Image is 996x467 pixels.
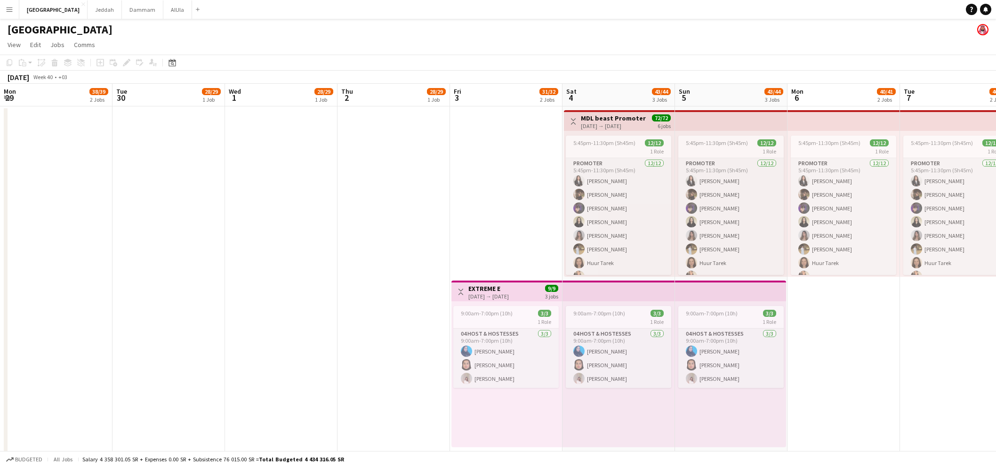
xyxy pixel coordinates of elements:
[2,92,16,103] span: 29
[765,96,783,103] div: 3 Jobs
[791,87,803,96] span: Mon
[538,310,551,317] span: 3/3
[70,39,99,51] a: Comms
[5,454,44,465] button: Budgeted
[763,310,776,317] span: 3/3
[74,40,95,49] span: Comms
[757,139,776,146] span: 12/12
[911,139,973,146] span: 5:45pm-11:30pm (5h45m)
[545,292,558,300] div: 3 jobs
[678,329,784,388] app-card-role: 04 Host & Hostesses3/39:00am-7:00pm (10h)[PERSON_NAME][PERSON_NAME][PERSON_NAME]
[229,87,241,96] span: Wed
[566,87,577,96] span: Sat
[452,92,461,103] span: 3
[686,139,748,146] span: 5:45pm-11:30pm (5h45m)
[8,23,112,37] h1: [GEOGRAPHIC_DATA]
[877,96,895,103] div: 2 Jobs
[4,87,16,96] span: Mon
[315,96,333,103] div: 1 Job
[539,88,558,95] span: 31/32
[202,88,221,95] span: 28/29
[468,284,509,293] h3: EXTREME E
[566,306,671,388] app-job-card: 9:00am-7:00pm (10h)3/31 Role04 Host & Hostesses3/39:00am-7:00pm (10h)[PERSON_NAME][PERSON_NAME][P...
[8,72,29,82] div: [DATE]
[764,88,783,95] span: 43/44
[791,158,896,340] app-card-role: Promoter12/125:45pm-11:30pm (5h45m)[PERSON_NAME][PERSON_NAME][PERSON_NAME][PERSON_NAME][PERSON_NA...
[650,148,664,155] span: 1 Role
[686,310,738,317] span: 9:00am-7:00pm (10h)
[227,92,241,103] span: 1
[902,92,915,103] span: 7
[581,122,646,129] div: [DATE] → [DATE]
[52,456,74,463] span: All jobs
[122,0,163,19] button: Dammam
[566,158,671,340] app-card-role: Promoter12/125:45pm-11:30pm (5h45m)[PERSON_NAME][PERSON_NAME][PERSON_NAME][PERSON_NAME][PERSON_NA...
[763,148,776,155] span: 1 Role
[679,87,690,96] span: Sun
[904,87,915,96] span: Tue
[82,456,344,463] div: Salary 4 358 301.05 SR + Expenses 0.00 SR + Subsistence 76 015.00 SR =
[116,87,127,96] span: Tue
[651,310,664,317] span: 3/3
[30,40,41,49] span: Edit
[427,96,445,103] div: 1 Job
[88,0,122,19] button: Jeddah
[763,318,776,325] span: 1 Role
[977,24,988,35] app-user-avatar: Mohammed Almohaser
[678,306,784,388] app-job-card: 9:00am-7:00pm (10h)3/31 Role04 Host & Hostesses3/39:00am-7:00pm (10h)[PERSON_NAME][PERSON_NAME][P...
[468,293,509,300] div: [DATE] → [DATE]
[453,306,559,388] app-job-card: 9:00am-7:00pm (10h)3/31 Role04 Host & Hostesses3/39:00am-7:00pm (10h)[PERSON_NAME][PERSON_NAME][P...
[677,92,690,103] span: 5
[89,88,108,95] span: 38/39
[875,148,889,155] span: 1 Role
[15,456,42,463] span: Budgeted
[461,310,513,317] span: 9:00am-7:00pm (10h)
[566,329,671,388] app-card-role: 04 Host & Hostesses3/39:00am-7:00pm (10h)[PERSON_NAME][PERSON_NAME][PERSON_NAME]
[163,0,192,19] button: AlUla
[427,88,446,95] span: 28/29
[8,40,21,49] span: View
[652,114,671,121] span: 72/72
[565,92,577,103] span: 4
[573,310,625,317] span: 9:00am-7:00pm (10h)
[47,39,68,51] a: Jobs
[678,136,784,275] app-job-card: 5:45pm-11:30pm (5h45m)12/121 RolePromoter12/125:45pm-11:30pm (5h45m)[PERSON_NAME][PERSON_NAME][PE...
[791,136,896,275] app-job-card: 5:45pm-11:30pm (5h45m)12/121 RolePromoter12/125:45pm-11:30pm (5h45m)[PERSON_NAME][PERSON_NAME][PE...
[31,73,55,81] span: Week 40
[115,92,127,103] span: 30
[870,139,889,146] span: 12/12
[341,87,353,96] span: Thu
[581,114,646,122] h3: MDL beast Promoter
[454,87,461,96] span: Fri
[678,158,784,340] app-card-role: Promoter12/125:45pm-11:30pm (5h45m)[PERSON_NAME][PERSON_NAME][PERSON_NAME][PERSON_NAME][PERSON_NA...
[19,0,88,19] button: [GEOGRAPHIC_DATA]
[566,136,671,275] app-job-card: 5:45pm-11:30pm (5h45m)12/121 RolePromoter12/125:45pm-11:30pm (5h45m)[PERSON_NAME][PERSON_NAME][PE...
[259,456,344,463] span: Total Budgeted 4 434 316.05 SR
[50,40,64,49] span: Jobs
[658,121,671,129] div: 6 jobs
[545,285,558,292] span: 9/9
[650,318,664,325] span: 1 Role
[453,329,559,388] app-card-role: 04 Host & Hostesses3/39:00am-7:00pm (10h)[PERSON_NAME][PERSON_NAME][PERSON_NAME]
[652,96,670,103] div: 3 Jobs
[58,73,67,81] div: +03
[90,96,108,103] div: 2 Jobs
[340,92,353,103] span: 2
[573,139,635,146] span: 5:45pm-11:30pm (5h45m)
[652,88,671,95] span: 43/44
[877,88,896,95] span: 40/41
[202,96,220,103] div: 1 Job
[645,139,664,146] span: 12/12
[26,39,45,51] a: Edit
[790,92,803,103] span: 6
[314,88,333,95] span: 28/29
[538,318,551,325] span: 1 Role
[540,96,558,103] div: 2 Jobs
[798,139,860,146] span: 5:45pm-11:30pm (5h45m)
